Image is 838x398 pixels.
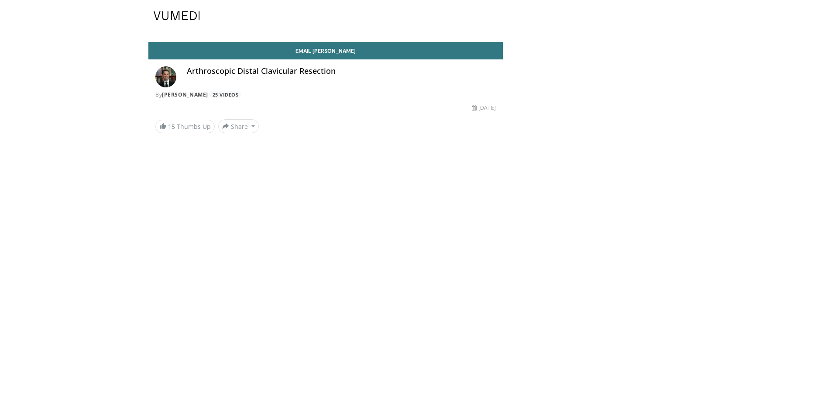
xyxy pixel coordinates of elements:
button: Share [218,119,259,133]
img: VuMedi Logo [154,11,200,20]
a: 25 Videos [209,91,241,98]
a: Email [PERSON_NAME] [148,42,503,59]
h4: Arthroscopic Distal Clavicular Resection [187,66,496,76]
div: [DATE] [472,104,495,112]
div: By [155,91,496,99]
a: 15 Thumbs Up [155,120,215,133]
img: Avatar [155,66,176,87]
span: 15 [168,122,175,131]
a: [PERSON_NAME] [162,91,208,98]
